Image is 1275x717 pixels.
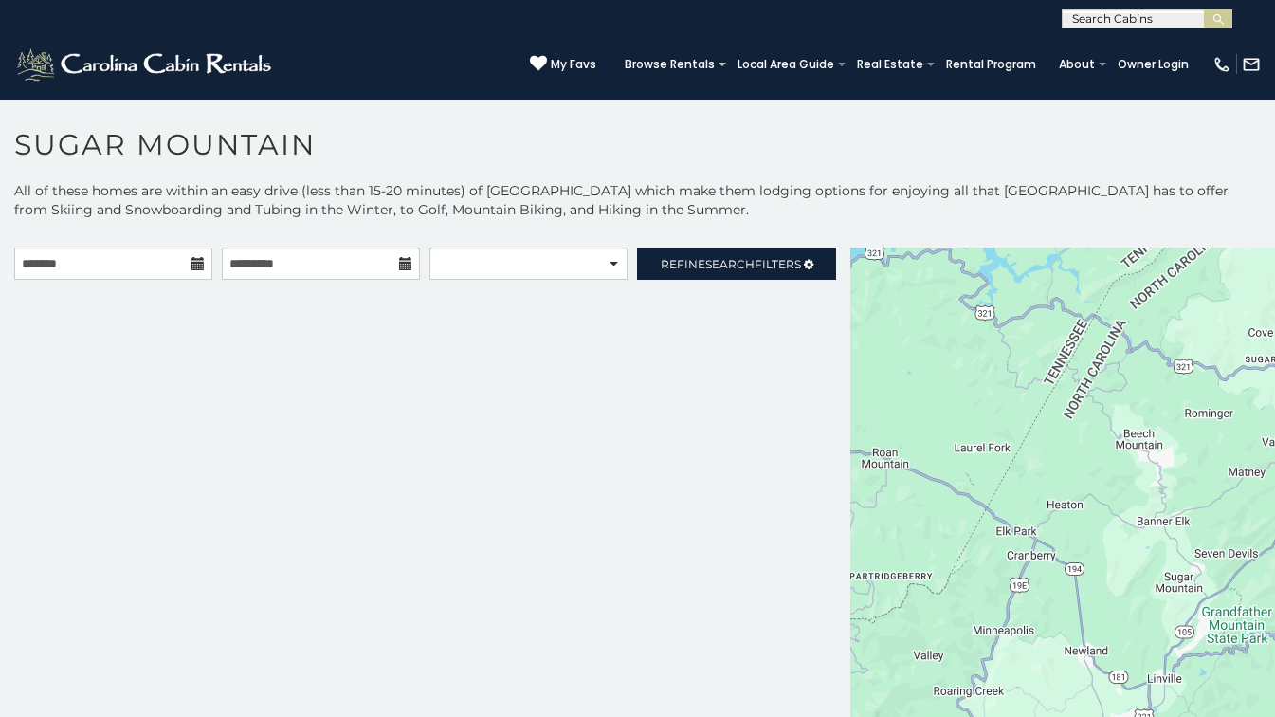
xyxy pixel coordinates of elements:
[14,46,277,83] img: White-1-2.png
[530,55,596,74] a: My Favs
[661,257,801,271] span: Refine Filters
[847,51,933,78] a: Real Estate
[705,257,755,271] span: Search
[551,56,596,73] span: My Favs
[615,51,724,78] a: Browse Rentals
[1049,51,1104,78] a: About
[1242,55,1261,74] img: mail-regular-white.png
[1212,55,1231,74] img: phone-regular-white.png
[728,51,844,78] a: Local Area Guide
[1108,51,1198,78] a: Owner Login
[937,51,1046,78] a: Rental Program
[637,248,835,280] a: RefineSearchFilters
